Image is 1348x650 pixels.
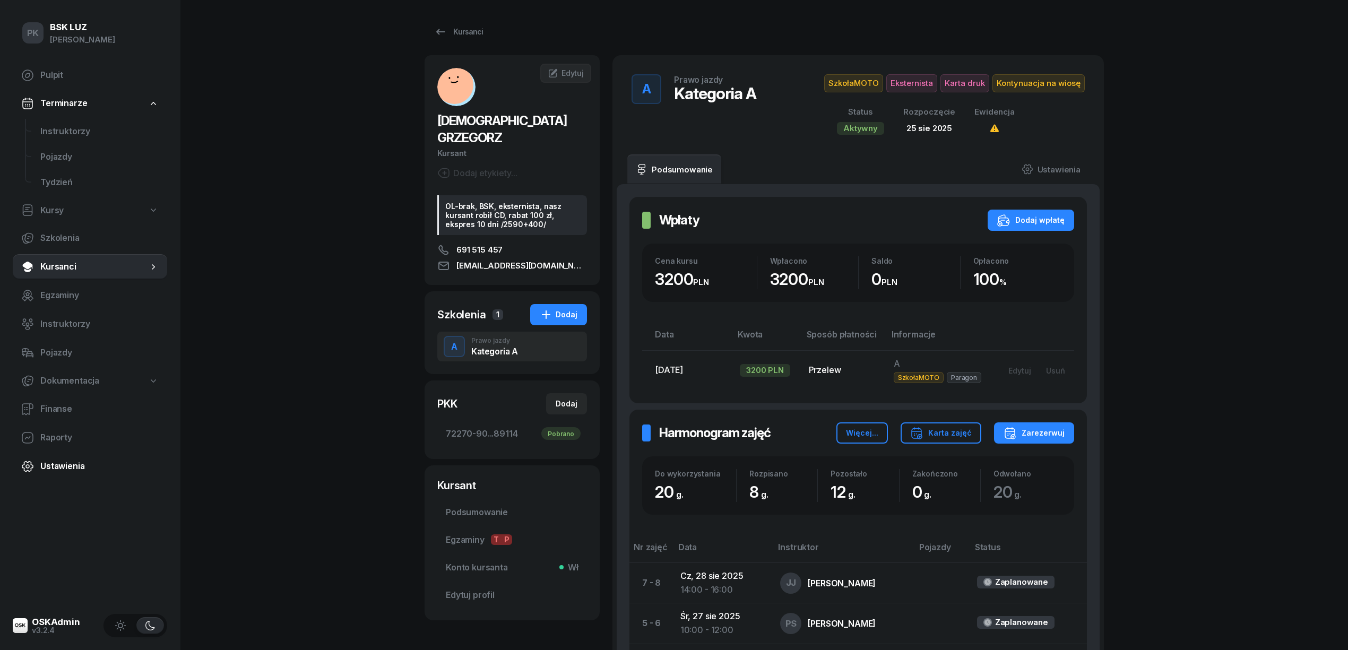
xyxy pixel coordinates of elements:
[894,372,944,383] span: SzkołaMOTO
[13,369,167,393] a: Dokumentacja
[540,64,591,83] a: Edytuj
[680,583,764,597] div: 14:00 - 16:00
[40,317,159,331] span: Instruktorzy
[40,231,159,245] span: Szkolenia
[642,327,731,350] th: Data
[40,68,159,82] span: Pulpit
[672,540,772,563] th: Data
[446,506,578,519] span: Podsumowanie
[437,421,587,446] a: 72270-90...89114Pobrano
[1001,362,1039,379] button: Edytuj
[564,561,578,575] span: Wł
[40,431,159,445] span: Raporty
[40,346,159,360] span: Pojazdy
[947,372,981,383] span: Paragon
[1014,489,1022,500] small: g.
[627,154,721,184] a: Podsumowanie
[808,277,824,287] small: PLN
[13,91,167,116] a: Terminarze
[502,534,512,545] span: P
[992,74,1085,92] span: Kontynuacja na wiosę
[749,482,774,501] span: 8
[655,469,736,478] div: Do wykorzystania
[446,427,578,441] span: 72270-90...89114
[437,527,587,552] a: EgzaminyTP
[434,25,483,38] div: Kursanci
[836,422,888,444] button: Więcej...
[447,338,462,356] div: A
[808,579,876,587] div: [PERSON_NAME]
[561,68,584,77] span: Edytuj
[437,167,517,179] div: Dodaj etykiety...
[13,254,167,280] a: Kursanci
[924,489,931,500] small: g.
[655,270,757,289] div: 3200
[437,396,457,411] div: PKK
[676,489,684,500] small: g.
[437,478,587,493] div: Kursant
[1046,366,1065,375] div: Usuń
[13,425,167,450] a: Raporty
[491,534,502,545] span: T
[437,582,587,608] a: Edytuj profil
[446,588,578,602] span: Edytuj profil
[659,212,699,229] h2: Wpłaty
[785,619,797,628] span: PS
[848,489,856,500] small: g.
[761,489,768,500] small: g.
[492,309,503,320] span: 1
[1039,362,1073,379] button: Usuń
[541,427,581,440] div: Pobrano
[731,327,800,350] th: Kwota
[772,540,912,563] th: Instruktor
[40,150,159,164] span: Pojazdy
[740,364,790,377] div: 3200 PLN
[40,204,64,218] span: Kursy
[672,603,772,644] td: Śr, 27 sie 2025
[749,469,817,478] div: Rozpisano
[655,482,688,501] span: 20
[894,358,900,369] span: A
[674,84,756,103] div: Kategoria A
[1008,366,1031,375] div: Edytuj
[446,533,578,547] span: Egzaminy
[40,97,87,110] span: Terminarze
[824,74,1085,92] button: SzkołaMOTOEksternistaKarta drukKontynuacja na wiosę
[32,144,167,170] a: Pojazdy
[910,427,972,439] div: Karta zajęć
[437,146,587,160] div: Kursant
[437,244,587,256] a: 691 515 457
[13,226,167,251] a: Szkolenia
[993,469,1061,478] div: Odwołano
[40,125,159,138] span: Instruktorzy
[629,563,672,603] td: 7 - 8
[693,277,709,287] small: PLN
[32,119,167,144] a: Instruktorzy
[973,256,1062,265] div: Opłacono
[886,74,937,92] span: Eksternista
[824,74,883,92] span: SzkołaMOTO
[540,308,577,321] div: Dodaj
[546,393,587,414] button: Dodaj
[437,554,587,580] a: Konto kursantaWł
[40,460,159,473] span: Ustawienia
[444,336,465,357] button: A
[969,540,1087,563] th: Status
[471,347,518,356] div: Kategoria A
[770,256,859,265] div: Wpłacono
[13,198,167,223] a: Kursy
[13,340,167,366] a: Pojazdy
[655,365,683,375] span: [DATE]
[837,105,884,119] div: Status
[906,123,952,133] span: 25 sie 2025
[994,422,1074,444] button: Zarezerwuj
[871,270,960,289] div: 0
[913,540,969,563] th: Pojazdy
[437,195,587,236] div: OL-brak, BSK, eksternista, nasz kursant robił CD, rabat 100 zł, ekspres 10 dni /2590+400/
[40,374,99,388] span: Dokumentacja
[13,311,167,337] a: Instruktorzy
[655,256,757,265] div: Cena kursu
[885,327,992,350] th: Informacje
[40,289,159,302] span: Egzaminy
[995,616,1048,629] div: Zaplanowane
